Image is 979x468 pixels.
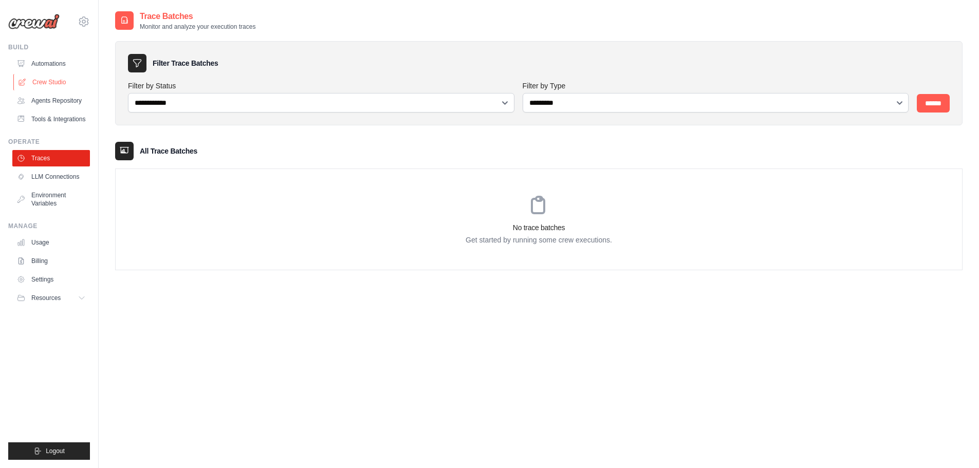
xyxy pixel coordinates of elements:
[8,222,90,230] div: Manage
[8,14,60,29] img: Logo
[13,74,91,90] a: Crew Studio
[12,169,90,185] a: LLM Connections
[12,111,90,127] a: Tools & Integrations
[12,234,90,251] a: Usage
[12,271,90,288] a: Settings
[8,442,90,460] button: Logout
[12,187,90,212] a: Environment Variables
[140,146,197,156] h3: All Trace Batches
[12,92,90,109] a: Agents Repository
[12,55,90,72] a: Automations
[8,138,90,146] div: Operate
[140,23,255,31] p: Monitor and analyze your execution traces
[31,294,61,302] span: Resources
[12,150,90,166] a: Traces
[116,235,962,245] p: Get started by running some crew executions.
[8,43,90,51] div: Build
[523,81,909,91] label: Filter by Type
[12,290,90,306] button: Resources
[153,58,218,68] h3: Filter Trace Batches
[46,447,65,455] span: Logout
[140,10,255,23] h2: Trace Batches
[12,253,90,269] a: Billing
[128,81,514,91] label: Filter by Status
[116,222,962,233] h3: No trace batches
